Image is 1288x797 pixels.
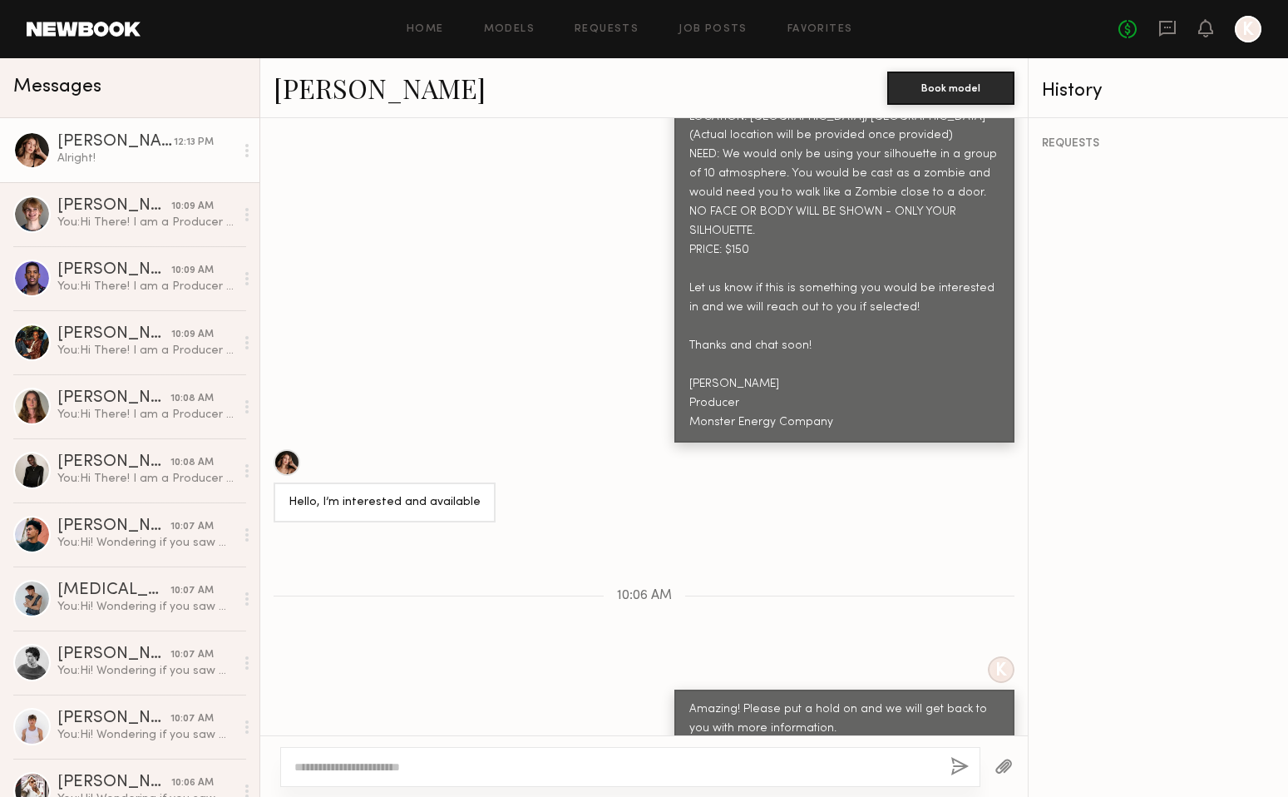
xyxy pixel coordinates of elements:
button: Book model [887,72,1014,105]
div: You: Hi! Wondering if you saw my above message. We would love to have you! [57,535,234,551]
a: Job Posts [679,24,748,35]
div: [PERSON_NAME] [57,134,174,151]
div: 10:09 AM [171,199,214,215]
a: [PERSON_NAME] [274,70,486,106]
div: [PERSON_NAME] [57,454,170,471]
div: You: Hi There! I am a Producer for Monster Energy and we are looking for some talent for an upcom... [57,343,234,359]
div: 10:08 AM [170,391,214,407]
a: Models [484,24,535,35]
div: 10:07 AM [170,647,214,663]
a: K [1235,16,1261,42]
div: 10:09 AM [171,263,214,279]
a: Favorites [787,24,853,35]
div: Amazing! Please put a hold on and we will get back to you with more information. [689,700,999,739]
div: 12:13 PM [174,135,214,151]
div: 10:07 AM [170,519,214,535]
div: [PERSON_NAME] [57,518,170,535]
div: 10:07 AM [170,711,214,727]
div: You: Hi There! I am a Producer for Monster Energy and we are looking for some talent for an upcom... [57,279,234,295]
div: Hello, I’m interested and available [289,493,481,512]
div: [PERSON_NAME] [57,326,171,343]
div: [PERSON_NAME] [57,262,171,279]
div: You: Hi! Wondering if you saw my above message. We would love to have you! [57,727,234,743]
div: [MEDICAL_DATA][PERSON_NAME] [57,582,170,599]
div: REQUESTS [1042,138,1275,150]
a: Requests [575,24,639,35]
div: [PERSON_NAME] [57,646,170,663]
div: [PERSON_NAME] [57,775,171,791]
div: 10:08 AM [170,455,214,471]
div: 10:06 AM [171,775,214,791]
div: You: Hi! Wondering if you saw my above message. We would love to have you! [57,599,234,615]
div: You: Hi! Wondering if you saw my above message. We would love to have you! [57,663,234,679]
div: [PERSON_NAME] [57,198,171,215]
div: 10:09 AM [171,327,214,343]
span: Messages [13,77,101,97]
div: [PERSON_NAME] [57,390,170,407]
div: Alright! [57,151,234,166]
div: History [1042,82,1275,101]
a: Home [407,24,444,35]
a: Book model [887,80,1014,94]
div: 10:07 AM [170,583,214,599]
div: [PERSON_NAME] [57,710,170,727]
span: 10:06 AM [617,589,672,603]
div: You: Hi There! I am a Producer for Monster Energy and we are looking for some talent for an upcom... [57,215,234,230]
div: You: Hi There! I am a Producer for Monster Energy and we are looking for some talent for an upcom... [57,407,234,423]
div: You: Hi There! I am a Producer for Monster Energy and we are looking for some talent for an upcom... [57,471,234,487]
